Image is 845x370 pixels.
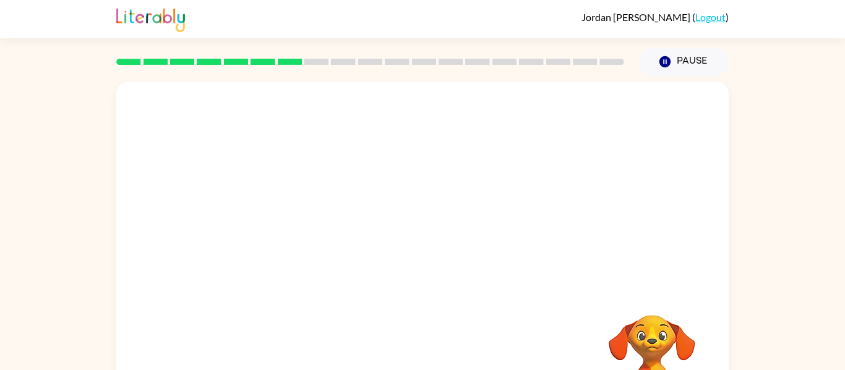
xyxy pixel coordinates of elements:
span: Jordan [PERSON_NAME] [581,11,692,23]
a: Logout [695,11,726,23]
div: ( ) [581,11,729,23]
button: Pause [639,48,729,76]
img: Literably [116,5,185,32]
